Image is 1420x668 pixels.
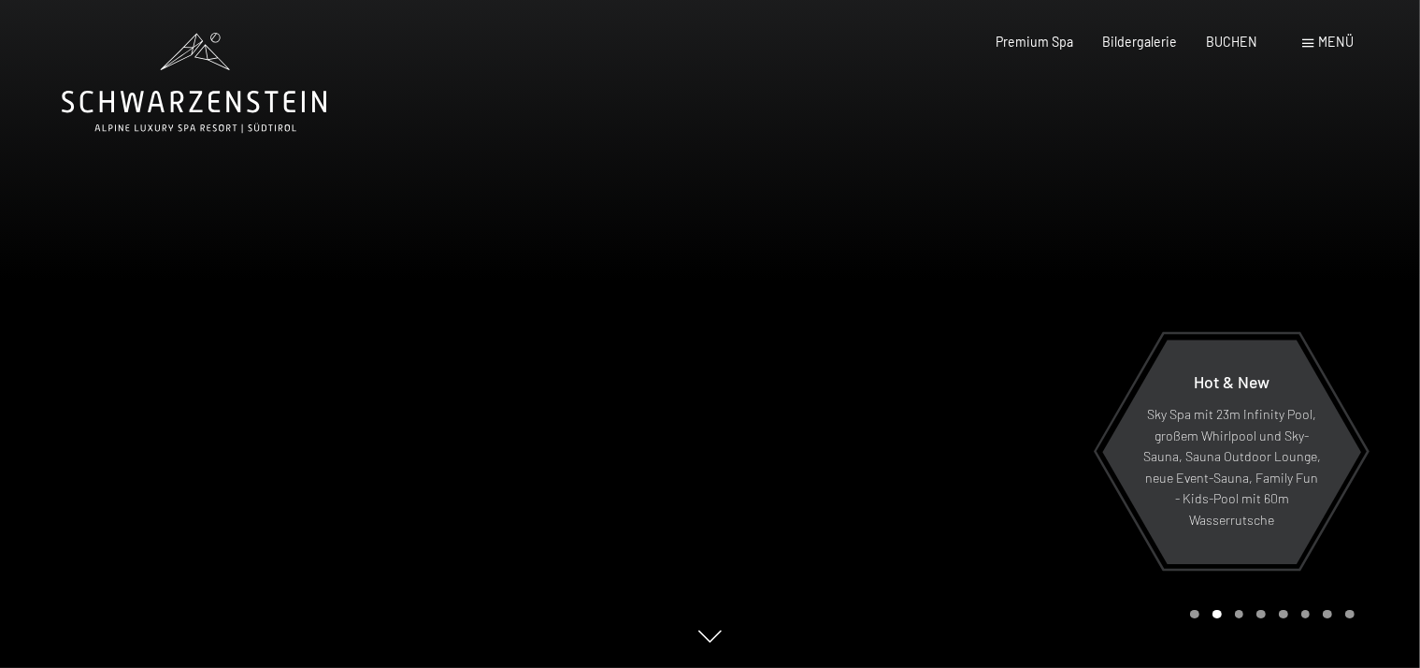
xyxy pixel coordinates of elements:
[1235,610,1244,619] div: Carousel Page 3
[1279,610,1288,619] div: Carousel Page 5
[1301,610,1311,619] div: Carousel Page 6
[1345,610,1355,619] div: Carousel Page 8
[1323,610,1332,619] div: Carousel Page 7
[1319,34,1355,50] span: Menü
[1142,405,1321,531] p: Sky Spa mit 23m Infinity Pool, großem Whirlpool und Sky-Sauna, Sauna Outdoor Lounge, neue Event-S...
[1102,34,1177,50] a: Bildergalerie
[1206,34,1257,50] a: BUCHEN
[1190,610,1199,619] div: Carousel Page 1
[1212,610,1222,619] div: Carousel Page 2 (Current Slide)
[996,34,1073,50] a: Premium Spa
[1101,339,1362,565] a: Hot & New Sky Spa mit 23m Infinity Pool, großem Whirlpool und Sky-Sauna, Sauna Outdoor Lounge, ne...
[1256,610,1266,619] div: Carousel Page 4
[1194,371,1269,392] span: Hot & New
[1183,610,1354,619] div: Carousel Pagination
